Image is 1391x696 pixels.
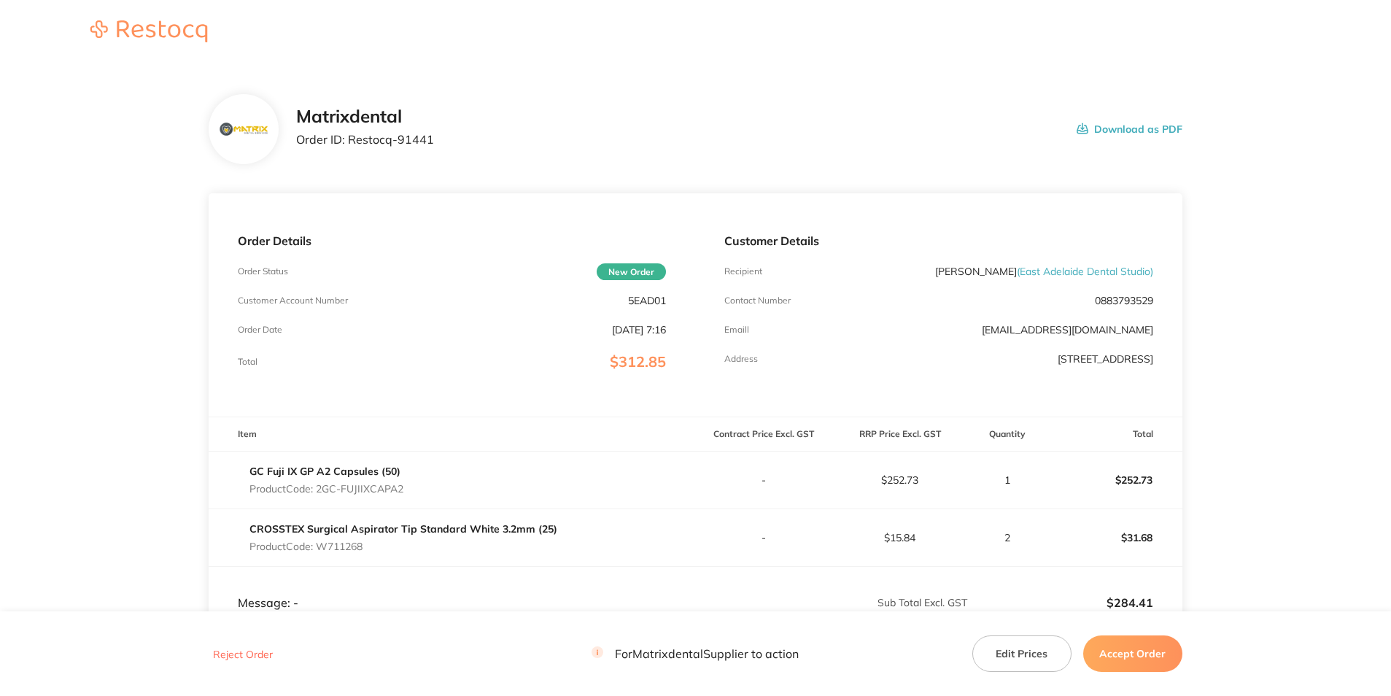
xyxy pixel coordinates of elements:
p: [STREET_ADDRESS] [1058,353,1153,365]
th: Contract Price Excl. GST [695,417,832,452]
p: Address [724,354,758,364]
th: Quantity [968,417,1046,452]
button: Download as PDF [1077,107,1182,152]
p: Product Code: 2GC-FUJIIXCAPA2 [249,483,403,495]
p: $252.73 [832,474,967,486]
a: CROSSTEX Surgical Aspirator Tip Standard White 3.2mm (25) [249,522,557,535]
span: $312.85 [610,352,666,371]
p: Emaill [724,325,749,335]
p: $252.73 [1047,463,1182,498]
p: Order Date [238,325,282,335]
p: Customer Details [724,234,1152,247]
p: 2 [969,532,1045,544]
p: 0883793529 [1095,295,1153,306]
p: Recipient [724,266,762,277]
h2: Matrixdental [296,107,434,127]
p: Sub Total Excl. GST [696,597,967,608]
th: RRP Price Excl. GST [832,417,968,452]
p: $31.68 [1047,520,1182,555]
td: Message: - [209,567,695,611]
p: 5EAD01 [628,295,666,306]
a: [EMAIL_ADDRESS][DOMAIN_NAME] [982,323,1153,336]
button: Edit Prices [972,635,1072,672]
p: Total [238,357,257,367]
th: Total [1046,417,1182,452]
p: Order Details [238,234,666,247]
p: - [696,532,831,544]
p: [PERSON_NAME] [935,266,1153,277]
img: c2YydnlvZQ [220,123,267,136]
p: Order Status [238,266,288,277]
p: Product Code: W711268 [249,541,557,552]
a: Restocq logo [76,20,222,45]
p: For Matrixdental Supplier to action [592,647,799,661]
p: Order ID: Restocq- 91441 [296,133,434,146]
a: GC Fuji IX GP A2 Capsules (50) [249,465,400,478]
p: [DATE] 7:16 [612,324,666,336]
span: ( East Adelaide Dental Studio ) [1017,265,1153,278]
th: Item [209,417,695,452]
button: Accept Order [1083,635,1182,672]
p: 1 [969,474,1045,486]
p: - [696,474,831,486]
p: Contact Number [724,295,791,306]
p: $15.84 [832,532,967,544]
span: New Order [597,263,666,280]
p: $284.41 [969,596,1153,609]
img: Restocq logo [76,20,222,42]
button: Reject Order [209,648,277,661]
p: Customer Account Number [238,295,348,306]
